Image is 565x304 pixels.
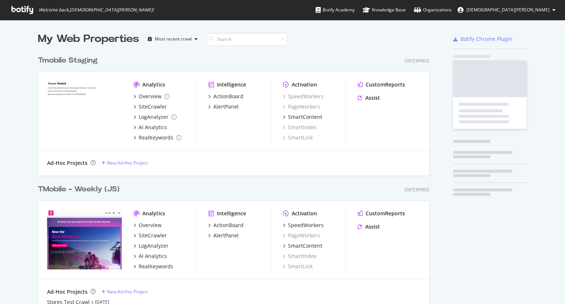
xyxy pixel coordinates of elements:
a: SmartIndex [283,124,316,131]
div: SiteCrawler [139,232,167,239]
div: ActionBoard [213,93,244,100]
div: New Ad-Hoc Project [107,160,148,166]
div: ActionBoard [213,222,244,229]
a: ActionBoard [208,222,244,229]
div: Ad-Hoc Projects [47,288,88,296]
div: CustomReports [366,81,405,88]
div: RealKeywords [139,134,173,141]
a: Botify Chrome Plugin [453,35,512,43]
div: Assist [365,223,380,230]
a: AI Analytics [134,124,167,131]
span: Christian Charles [466,7,550,13]
div: Activation [292,210,317,217]
div: LogAnalyzer [139,242,168,250]
a: SiteCrawler [134,103,167,110]
div: Knowledge Base [363,6,406,14]
div: Organizations [414,6,452,14]
a: LogAnalyzer [134,113,177,121]
a: RealKeywords [134,263,173,270]
a: SmartIndex [283,252,316,260]
div: New Ad-Hoc Project [107,289,148,295]
div: Overview [139,93,161,100]
div: Intelligence [217,81,246,88]
a: CustomReports [358,210,405,217]
img: t-mobile.com [47,210,122,269]
div: RealKeywords [139,263,173,270]
a: New Ad-Hoc Project [102,160,148,166]
a: ActionBoard [208,93,244,100]
a: AlertPanel [208,103,239,110]
div: Enterprise [405,58,430,64]
a: AI Analytics [134,252,167,260]
a: LogAnalyzer [134,242,168,250]
div: Assist [365,94,380,102]
button: Most recent crawl [145,33,200,45]
a: AlertPanel [208,232,239,239]
a: SmartLink [283,134,313,141]
div: Analytics [142,210,165,217]
div: LogAnalyzer [139,113,168,121]
div: AlertPanel [213,103,239,110]
a: CustomReports [358,81,405,88]
div: Intelligence [217,210,246,217]
a: SmartContent [283,242,322,250]
div: SpeedWorkers [288,222,324,229]
div: Most recent crawl [155,37,192,41]
a: PageWorkers [283,232,320,239]
div: AlertPanel [213,232,239,239]
a: SmartContent [283,113,322,121]
a: Tmobile Staging [38,55,101,66]
div: Activation [292,81,317,88]
a: Overview [134,93,170,100]
span: Welcome back, [DEMOGRAPHIC_DATA][PERSON_NAME] ! [39,7,154,13]
div: SiteCrawler [139,103,167,110]
div: Analytics [142,81,165,88]
a: Assist [358,94,380,102]
button: [DEMOGRAPHIC_DATA][PERSON_NAME] [452,4,561,16]
div: SmartContent [288,113,322,121]
div: Ad-Hoc Projects [47,159,88,167]
input: Search [206,33,287,46]
img: tmobilestaging.com [47,81,122,141]
div: Tmobile Staging [38,55,98,66]
a: SpeedWorkers [283,93,324,100]
div: CustomReports [366,210,405,217]
a: New Ad-Hoc Project [102,289,148,295]
div: SmartContent [288,242,322,250]
a: SiteCrawler [134,232,167,239]
div: Botify Chrome Plugin [461,35,512,43]
div: Overview [139,222,161,229]
a: PageWorkers [283,103,320,110]
div: AI Analytics [139,124,167,131]
div: TMobile - Weekly (JS) [38,184,120,195]
a: TMobile - Weekly (JS) [38,184,122,195]
a: SpeedWorkers [283,222,324,229]
a: RealKeywords [134,134,181,141]
a: SmartLink [283,263,313,270]
a: Overview [134,222,161,229]
div: My Web Properties [38,32,139,46]
div: AI Analytics [139,252,167,260]
div: Botify Academy [316,6,355,14]
div: Enterprise [405,187,430,193]
a: Assist [358,223,380,230]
